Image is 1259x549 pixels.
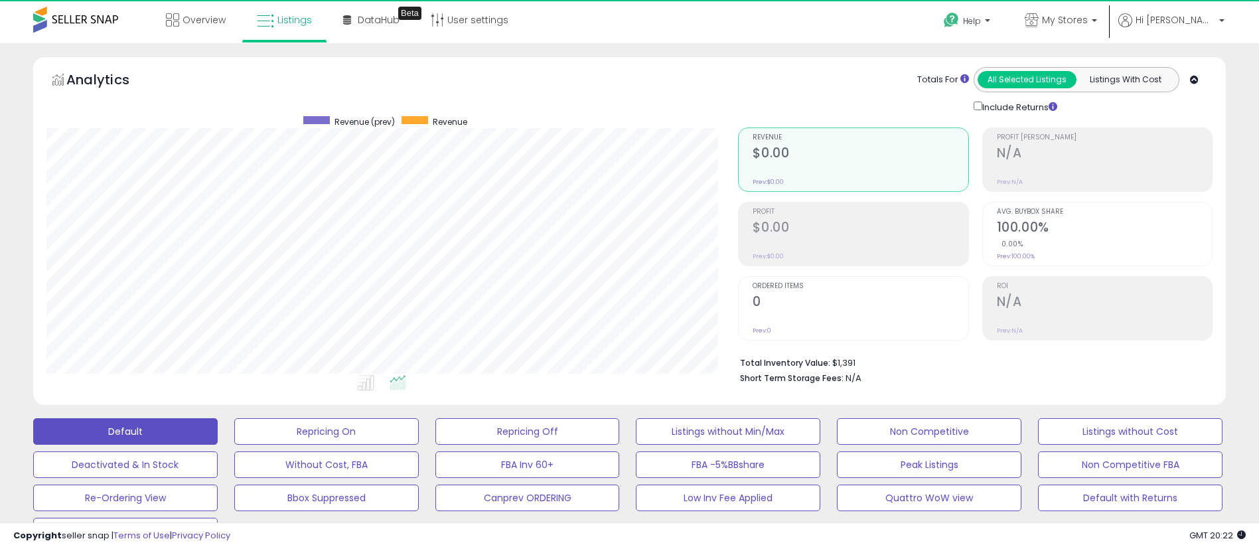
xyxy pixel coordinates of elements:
[1118,13,1224,43] a: Hi [PERSON_NAME]
[753,178,784,186] small: Prev: $0.00
[978,71,1076,88] button: All Selected Listings
[113,529,170,542] a: Terms of Use
[753,145,968,163] h2: $0.00
[753,283,968,290] span: Ordered Items
[753,294,968,312] h2: 0
[964,99,1073,114] div: Include Returns
[1136,13,1215,27] span: Hi [PERSON_NAME]
[66,70,155,92] h5: Analytics
[997,283,1212,290] span: ROI
[753,220,968,238] h2: $0.00
[963,15,981,27] span: Help
[846,372,861,384] span: N/A
[1038,418,1222,445] button: Listings without Cost
[234,451,419,478] button: Without Cost, FBA
[753,134,968,141] span: Revenue
[183,13,226,27] span: Overview
[636,451,820,478] button: FBA -5%BBshare
[917,74,969,86] div: Totals For
[435,418,620,445] button: Repricing Off
[636,485,820,511] button: Low Inv Fee Applied
[33,451,218,478] button: Deactivated & In Stock
[837,451,1021,478] button: Peak Listings
[358,13,400,27] span: DataHub
[943,12,960,29] i: Get Help
[33,518,218,544] button: At Risk of LOW INV
[13,530,230,542] div: seller snap | |
[636,418,820,445] button: Listings without Min/Max
[997,134,1212,141] span: Profit [PERSON_NAME]
[740,372,844,384] b: Short Term Storage Fees:
[997,178,1023,186] small: Prev: N/A
[33,485,218,511] button: Re-Ordering View
[997,208,1212,216] span: Avg. Buybox Share
[433,116,467,127] span: Revenue
[172,529,230,542] a: Privacy Policy
[837,418,1021,445] button: Non Competitive
[997,220,1212,238] h2: 100.00%
[234,485,419,511] button: Bbox Suppressed
[334,116,395,127] span: Revenue (prev)
[1042,13,1088,27] span: My Stores
[997,145,1212,163] h2: N/A
[13,529,62,542] strong: Copyright
[435,485,620,511] button: Canprev ORDERING
[1076,71,1175,88] button: Listings With Cost
[837,485,1021,511] button: Quattro WoW view
[1189,529,1246,542] span: 2025-08-15 20:22 GMT
[740,357,830,368] b: Total Inventory Value:
[933,2,1003,43] a: Help
[435,451,620,478] button: FBA Inv 60+
[753,327,771,335] small: Prev: 0
[997,327,1023,335] small: Prev: N/A
[753,252,784,260] small: Prev: $0.00
[997,239,1023,249] small: 0.00%
[753,208,968,216] span: Profit
[740,354,1203,370] li: $1,391
[234,418,419,445] button: Repricing On
[398,7,421,20] div: Tooltip anchor
[997,252,1035,260] small: Prev: 100.00%
[277,13,312,27] span: Listings
[997,294,1212,312] h2: N/A
[1038,485,1222,511] button: Default with Returns
[1038,451,1222,478] button: Non Competitive FBA
[33,418,218,445] button: Default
